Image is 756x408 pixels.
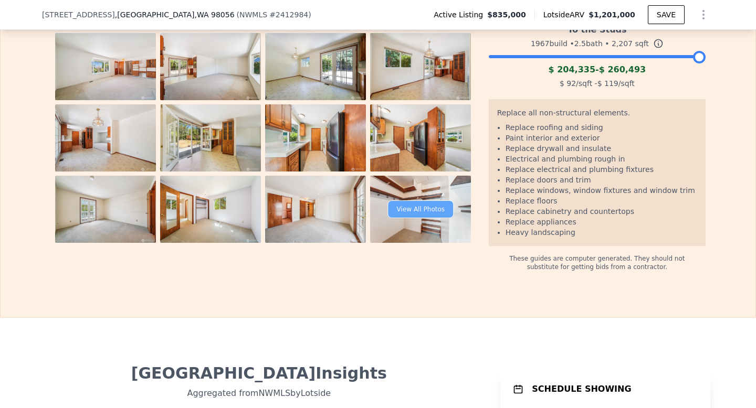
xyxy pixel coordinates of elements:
[506,154,697,164] li: Electrical and plumbing rough in
[612,39,633,48] span: 2,207
[388,200,454,218] div: View All Photos
[506,217,697,227] li: Replace appliances
[489,36,706,51] div: 1967 build • 2.5 bath • sqft
[160,176,261,243] img: Property Photo 18
[42,9,115,20] span: [STREET_ADDRESS]
[115,9,235,20] span: , [GEOGRAPHIC_DATA]
[506,185,697,196] li: Replace windows, window fixtures and window trim
[497,108,697,122] div: Replace all non-structural elements.
[506,133,697,143] li: Paint interior and exterior
[506,122,697,133] li: Replace roofing and siding
[506,206,697,217] li: Replace cabinetry and countertops
[265,33,366,100] img: Property Photo 11
[160,33,261,100] img: Property Photo 10
[589,10,635,19] span: $1,201,000
[506,175,697,185] li: Replace doors and trim
[50,383,468,400] div: Aggregated from NWMLS by Lotside
[489,76,706,91] div: /sqft - /sqft
[648,5,685,24] button: SAVE
[265,104,366,171] img: Property Photo 15
[194,10,234,19] span: , WA 98056
[560,79,576,88] span: $ 92
[543,9,589,20] span: Lotside ARV
[55,104,156,171] img: Property Photo 13
[599,65,646,74] span: $ 260,493
[50,364,468,383] div: [GEOGRAPHIC_DATA] Insights
[597,79,618,88] span: $ 119
[506,196,697,206] li: Replace floors
[434,9,487,20] span: Active Listing
[55,33,156,100] img: Property Photo 9
[506,143,697,154] li: Replace drywall and insulate
[532,383,631,395] h1: SCHEDULE SHOWING
[237,9,311,20] div: ( )
[548,65,595,74] span: $ 204,335
[55,176,156,243] img: Property Photo 17
[370,104,471,171] img: Property Photo 16
[269,10,308,19] span: # 2412984
[370,176,471,243] img: Property Photo 20
[160,104,261,171] img: Property Photo 14
[489,63,706,76] div: -
[370,33,471,100] img: Property Photo 12
[487,9,526,20] span: $835,000
[693,4,714,25] button: Show Options
[506,227,697,238] li: Heavy landscaping
[239,10,267,19] span: NWMLS
[506,164,697,175] li: Replace electrical and plumbing fixtures
[265,176,366,243] img: Property Photo 19
[489,246,706,271] div: These guides are computer generated. They should not substitute for getting bids from a contractor.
